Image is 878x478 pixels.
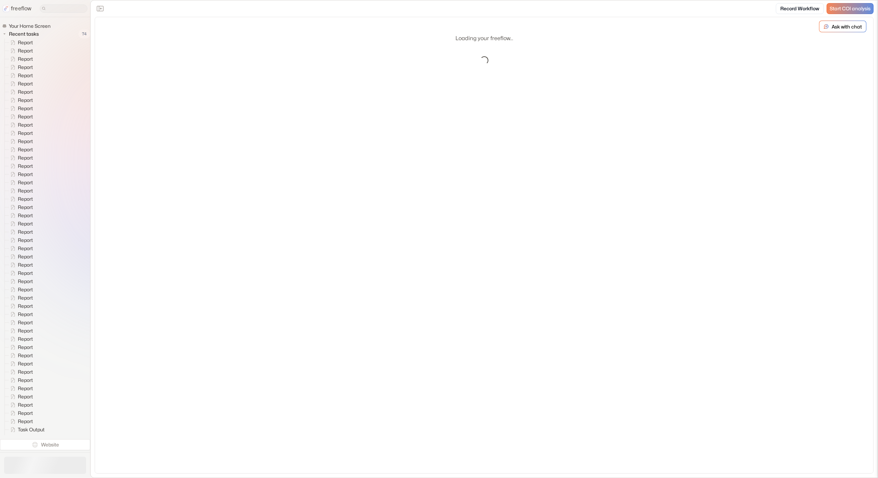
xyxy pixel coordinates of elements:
span: Report [16,311,35,318]
span: Report [16,121,35,128]
span: Report [16,336,35,342]
span: Report [16,196,35,202]
span: Report [16,352,35,359]
a: Report [5,417,36,425]
a: Report [5,253,36,261]
span: Report [16,105,35,112]
span: Report [16,245,35,252]
a: Report [5,63,36,71]
a: Report [5,38,36,47]
span: Report [16,47,35,54]
a: Report [5,277,36,285]
a: Report [5,203,36,211]
span: Report [16,253,35,260]
span: Your Home Screen [8,23,52,30]
span: Report [16,179,35,186]
button: Close the sidebar [95,3,106,14]
a: Report [5,236,36,244]
p: Ask with chat [832,23,862,30]
a: Report [5,335,36,343]
span: Report [16,261,35,268]
a: Report [5,343,36,351]
span: Report [16,204,35,211]
span: Recent tasks [8,31,41,37]
a: Report [5,96,36,104]
span: Report [16,369,35,375]
a: Report [5,327,36,335]
a: Report [5,55,36,63]
span: Report [16,171,35,178]
a: Report [5,393,36,401]
span: Report [16,385,35,392]
span: Report [16,303,35,310]
button: Recent tasks [2,30,41,38]
span: Report [16,64,35,71]
a: Report [5,211,36,220]
a: Report [5,220,36,228]
span: Report [16,286,35,293]
a: Report [5,47,36,55]
span: Report [16,229,35,235]
span: Report [16,154,35,161]
span: Report [16,377,35,384]
a: Report [5,351,36,360]
a: Report [5,310,36,318]
a: Report [5,269,36,277]
span: Start COI analysis [830,6,870,12]
a: Report [5,104,36,113]
a: Report [5,401,36,409]
span: Report [16,344,35,351]
span: Report [16,327,35,334]
a: Report [5,88,36,96]
a: Report [5,71,36,80]
a: Report [5,384,36,393]
a: Report [5,285,36,294]
span: Report [16,393,35,400]
span: Report [16,294,35,301]
a: Report [5,162,36,170]
span: Task Output [16,426,47,433]
a: freeflow [3,4,32,13]
a: Start COI analysis [827,3,874,14]
span: Report [16,72,35,79]
a: Report [5,302,36,310]
a: Report [5,244,36,253]
a: Report [5,187,36,195]
a: Report [5,113,36,121]
a: Report [5,318,36,327]
a: Task Output [5,425,47,434]
span: Report [16,220,35,227]
span: Report [16,138,35,145]
span: Report [16,401,35,408]
a: Report [5,137,36,145]
span: Report [16,187,35,194]
span: Report [16,163,35,170]
span: Task Output [16,434,47,441]
a: Report [5,195,36,203]
a: Report [5,360,36,368]
a: Report [5,294,36,302]
span: 74 [79,30,90,38]
a: Report [5,129,36,137]
a: Record Workflow [776,3,824,14]
span: Report [16,130,35,137]
span: Report [16,39,35,46]
a: Report [5,368,36,376]
span: Report [16,410,35,417]
a: Report [5,170,36,178]
a: Your Home Screen [2,23,53,30]
a: Report [5,376,36,384]
a: Report [5,80,36,88]
span: Report [16,278,35,285]
span: Report [16,360,35,367]
span: Report [16,80,35,87]
span: Report [16,319,35,326]
p: freeflow [11,4,32,13]
a: Report [5,178,36,187]
a: Report [5,154,36,162]
span: Report [16,89,35,95]
a: Report [5,409,36,417]
p: Loading your freeflow... [455,34,513,43]
span: Report [16,212,35,219]
a: Report [5,121,36,129]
